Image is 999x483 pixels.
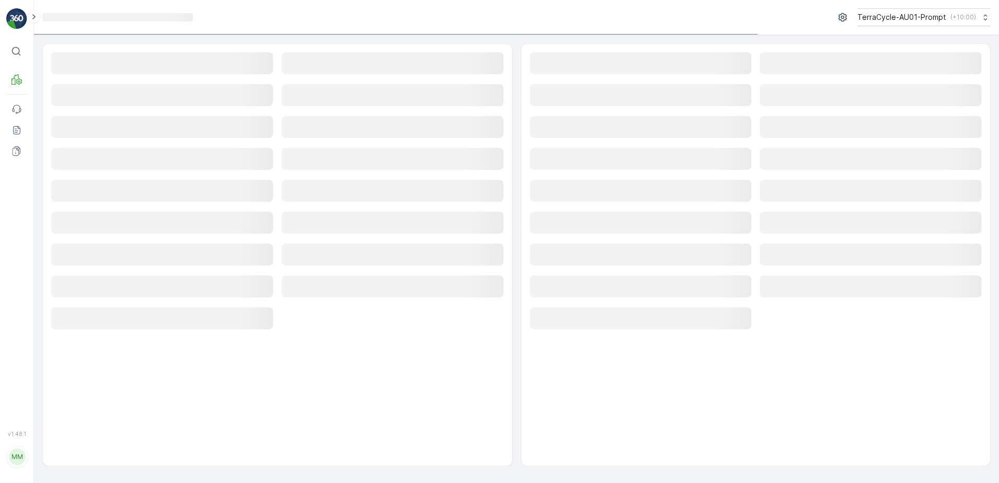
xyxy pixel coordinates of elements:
[9,448,26,465] div: MM
[6,8,27,29] img: logo
[857,12,946,22] p: TerraCycle-AU01-Prompt
[6,431,27,437] span: v 1.48.1
[857,8,991,26] button: TerraCycle-AU01-Prompt(+10:00)
[6,439,27,475] button: MM
[950,13,976,21] p: ( +10:00 )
